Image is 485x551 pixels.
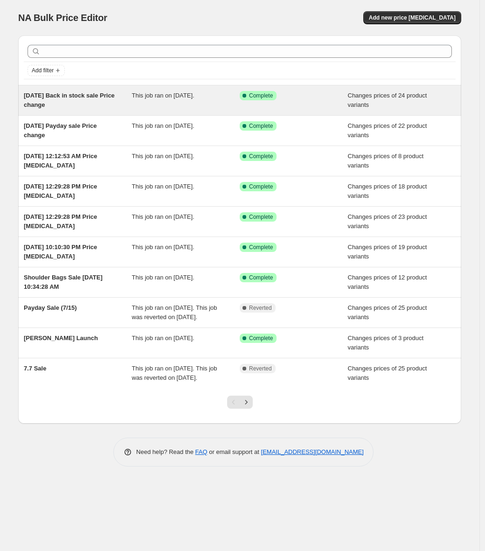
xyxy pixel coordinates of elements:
[18,13,107,23] span: NA Bulk Price Editor
[240,396,253,409] button: Next
[132,274,194,281] span: This job ran on [DATE].
[132,304,217,321] span: This job ran on [DATE]. This job was reverted on [DATE].
[249,304,272,312] span: Reverted
[132,153,194,160] span: This job ran on [DATE].
[348,153,424,169] span: Changes prices of 8 product variants
[132,213,194,220] span: This job ran on [DATE].
[261,448,364,455] a: [EMAIL_ADDRESS][DOMAIN_NAME]
[249,244,273,251] span: Complete
[348,244,427,260] span: Changes prices of 19 product variants
[132,92,194,99] span: This job ran on [DATE].
[227,396,253,409] nav: Pagination
[24,153,97,169] span: [DATE] 12:12:53 AM Price [MEDICAL_DATA]
[348,304,427,321] span: Changes prices of 25 product variants
[348,335,424,351] span: Changes prices of 3 product variants
[249,213,273,221] span: Complete
[348,274,427,290] span: Changes prices of 12 product variants
[24,335,98,342] span: [PERSON_NAME] Launch
[249,335,273,342] span: Complete
[348,183,427,199] span: Changes prices of 18 product variants
[24,304,76,311] span: Payday Sale (7/15)
[249,183,273,190] span: Complete
[249,365,272,372] span: Reverted
[24,183,97,199] span: [DATE] 12:29:28 PM Price [MEDICAL_DATA]
[24,122,97,139] span: [DATE] Payday sale Price change
[195,448,208,455] a: FAQ
[132,183,194,190] span: This job ran on [DATE].
[132,122,194,129] span: This job ran on [DATE].
[208,448,261,455] span: or email support at
[132,335,194,342] span: This job ran on [DATE].
[348,213,427,230] span: Changes prices of 23 product variants
[249,92,273,99] span: Complete
[369,14,456,21] span: Add new price [MEDICAL_DATA]
[348,92,427,108] span: Changes prices of 24 product variants
[348,122,427,139] span: Changes prices of 22 product variants
[132,365,217,381] span: This job ran on [DATE]. This job was reverted on [DATE].
[28,65,65,76] button: Add filter
[24,244,97,260] span: [DATE] 10:10:30 PM Price [MEDICAL_DATA]
[249,122,273,130] span: Complete
[136,448,195,455] span: Need help? Read the
[132,244,194,251] span: This job ran on [DATE].
[24,92,115,108] span: [DATE] Back in stock sale Price change
[24,365,46,372] span: 7.7 Sale
[363,11,461,24] button: Add new price [MEDICAL_DATA]
[24,213,97,230] span: [DATE] 12:29:28 PM Price [MEDICAL_DATA]
[24,274,103,290] span: Shoulder Bags Sale [DATE] 10:34:28 AM
[32,67,54,74] span: Add filter
[249,153,273,160] span: Complete
[249,274,273,281] span: Complete
[348,365,427,381] span: Changes prices of 25 product variants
